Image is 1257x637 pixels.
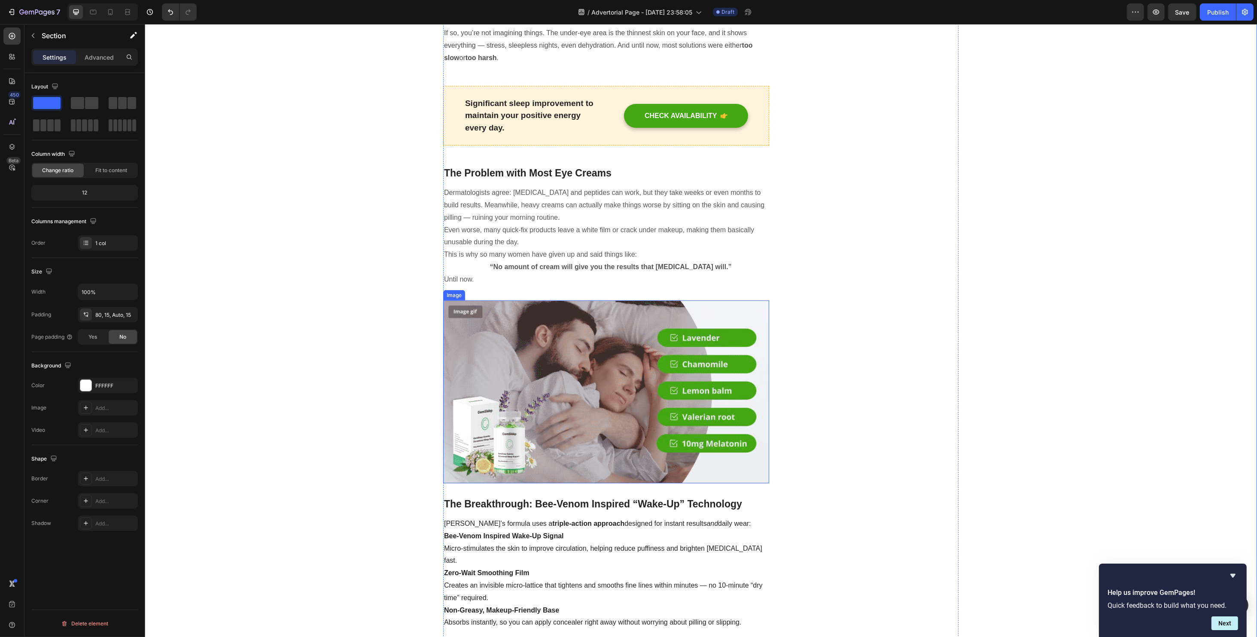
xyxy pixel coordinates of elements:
img: Alt Image [298,276,624,460]
div: Image [31,404,46,412]
span: Advertorial Page - [DATE] 23:58:05 [591,8,692,17]
div: Add... [95,520,136,528]
h2: Help us improve GemPages! [1108,588,1238,598]
div: Layout [31,81,60,93]
div: Border [31,475,48,482]
button: Next question [1211,616,1238,630]
div: Column width [31,149,77,160]
p: Dermatologists agree: [MEDICAL_DATA] and peptides can work, but they take weeks or even months to... [299,163,624,200]
div: CHECK AVAILABILITY [500,87,572,97]
strong: triple-action approach [408,496,480,503]
strong: The Problem with Most Eye Creams [299,143,467,155]
div: Image [300,267,319,275]
strong: too harsh [321,30,352,37]
span: Yes [88,333,97,341]
button: Publish [1200,3,1236,21]
div: Publish [1207,8,1229,17]
div: Size [31,266,54,278]
span: Save [1175,9,1190,16]
p: Even worse, many quick-fix products leave a white film or crack under makeup, making them basical... [299,200,624,225]
div: Columns management [31,216,98,227]
i: and [562,496,573,503]
div: Beta [6,157,21,164]
strong: Zero-Wait Smoothing Film [299,545,385,552]
p: Absorbs instantly, so you can apply concealer right away without worrying about pilling or slipping. [299,580,624,605]
div: Page padding [31,333,73,341]
div: 450 [8,91,21,98]
button: Hide survey [1228,570,1238,581]
p: Micro-stimulates the skin to improve circulation, helping reduce puffiness and brighten [MEDICAL_... [299,506,624,543]
div: Video [31,426,45,434]
div: Delete element [61,619,108,629]
button: CHECK AVAILABILITY [479,80,603,104]
p: Creates an invisible micro-lattice that tightens and smooths fine lines within minutes — no 10-mi... [299,543,624,580]
p: [PERSON_NAME]’s formula uses a designed for instant results daily wear: [299,494,624,506]
p: Significant sleep improvement to maintain your positive energy every day. [320,73,455,110]
div: Padding [31,311,51,318]
span: / [587,8,590,17]
p: Settings [43,53,67,62]
strong: Non-Greasy, Makeup-Friendly Base [299,582,414,590]
div: Add... [95,497,136,505]
div: Undo/Redo [162,3,197,21]
div: Help us improve GemPages! [1108,570,1238,630]
strong: “No amount of cream will give you the results that [MEDICAL_DATA] will.” [345,239,587,246]
p: 7 [56,7,60,17]
button: 7 [3,3,64,21]
div: 1 col [95,240,136,247]
p: This is why so many women have given up and said things like: [299,224,624,237]
p: Until now. [299,249,624,262]
p: Advanced [85,53,114,62]
div: 80, 15, Auto, 15 [95,311,136,319]
p: Quick feedback to build what you need. [1108,601,1238,610]
p: Section [42,30,112,41]
div: Add... [95,404,136,412]
div: Add... [95,475,136,483]
button: Delete element [31,617,138,631]
div: Shape [31,453,59,465]
iframe: Design area [145,24,1257,637]
span: No [119,333,126,341]
button: Save [1168,3,1196,21]
div: Color [31,382,45,389]
input: Auto [78,284,137,300]
div: Order [31,239,46,247]
div: 12 [33,187,136,199]
div: Add... [95,427,136,434]
div: Background [31,360,73,372]
div: Corner [31,497,49,505]
span: Change ratio [43,167,74,174]
strong: The Breakthrough: Bee-Venom Inspired “Wake-Up” Technology [299,474,597,485]
span: Fit to content [95,167,127,174]
span: Draft [721,8,734,16]
div: Width [31,288,46,296]
strong: Bee-Venom Inspired Wake-Up Signal [299,508,419,516]
div: FFFFFF [95,382,136,390]
div: Shadow [31,519,51,527]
